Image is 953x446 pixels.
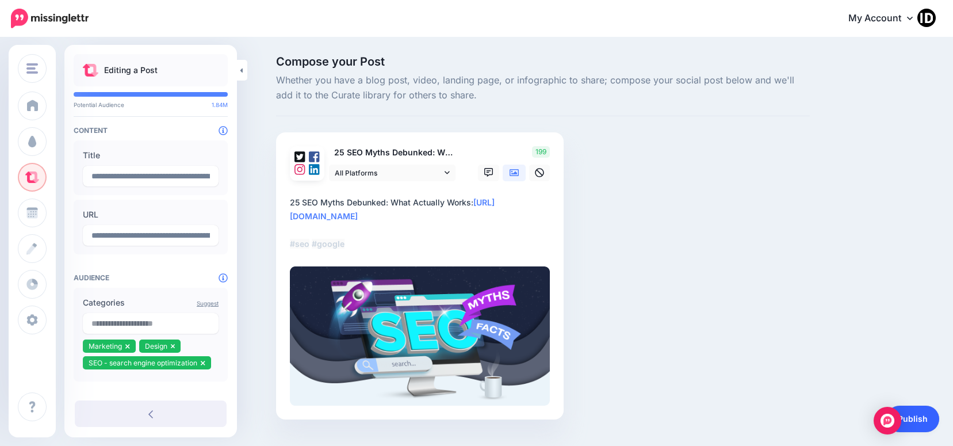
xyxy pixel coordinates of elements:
span: 199 [532,146,550,158]
p: Potential Audience [74,101,228,108]
span: Design [145,342,167,350]
span: Whether you have a blog post, video, landing page, or infographic to share; compose your social p... [276,73,810,103]
p: 25 SEO Myths Debunked: What Actually Works [329,146,457,159]
a: Publish [886,406,939,432]
span: Marketing [89,342,122,350]
h4: Audience [74,273,228,282]
h4: Content [74,126,228,135]
img: Missinglettr [11,9,89,28]
a: All Platforms [329,165,456,181]
img: menu.png [26,63,38,74]
a: My Account [837,5,936,33]
label: Categories [83,296,219,310]
span: 1.84M [212,101,228,108]
a: Suggest [197,300,219,307]
span: All Platforms [335,167,442,179]
p: Editing a Post [104,63,158,77]
img: curate.png [83,64,98,77]
span: Compose your Post [276,56,810,67]
img: 4KQY6X4JR0FUWERXG3SVX1AXUBRVFE5H.png [290,266,550,405]
div: Open Intercom Messenger [874,407,901,434]
span: SEO - search engine optimization [89,359,197,367]
label: URL [83,208,219,222]
label: Title [83,148,219,162]
div: 25 SEO Myths Debunked: What Actually Works: [290,196,554,251]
